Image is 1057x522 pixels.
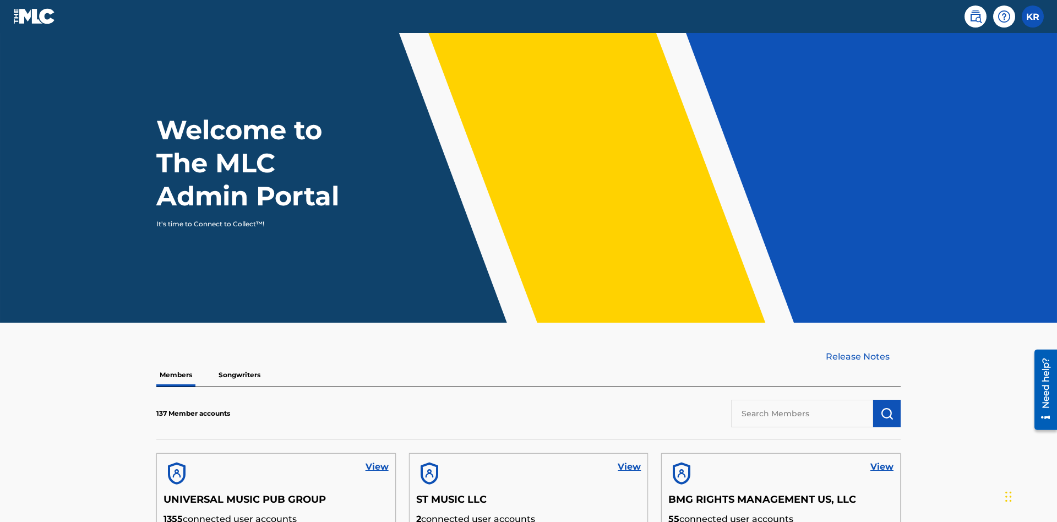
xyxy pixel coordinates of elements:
[215,363,264,387] p: Songwriters
[870,460,893,474] a: View
[969,10,982,23] img: search
[668,493,893,513] h5: BMG RIGHTS MANAGEMENT US, LLC
[1005,480,1012,513] div: Drag
[156,113,362,213] h1: Welcome to The MLC Admin Portal
[416,460,443,487] img: account
[416,493,641,513] h5: ST MUSIC LLC
[993,6,1015,28] div: Help
[156,363,195,387] p: Members
[366,460,389,474] a: View
[1002,469,1057,522] iframe: Chat Widget
[880,407,893,420] img: Search Works
[1026,345,1057,436] iframe: Resource Center
[965,6,987,28] a: Public Search
[13,8,56,24] img: MLC Logo
[1022,6,1044,28] div: User Menu
[156,409,230,418] p: 137 Member accounts
[731,400,873,427] input: Search Members
[668,460,695,487] img: account
[164,493,389,513] h5: UNIVERSAL MUSIC PUB GROUP
[164,460,190,487] img: account
[826,350,901,363] a: Release Notes
[156,219,347,229] p: It's time to Connect to Collect™!
[618,460,641,474] a: View
[998,10,1011,23] img: help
